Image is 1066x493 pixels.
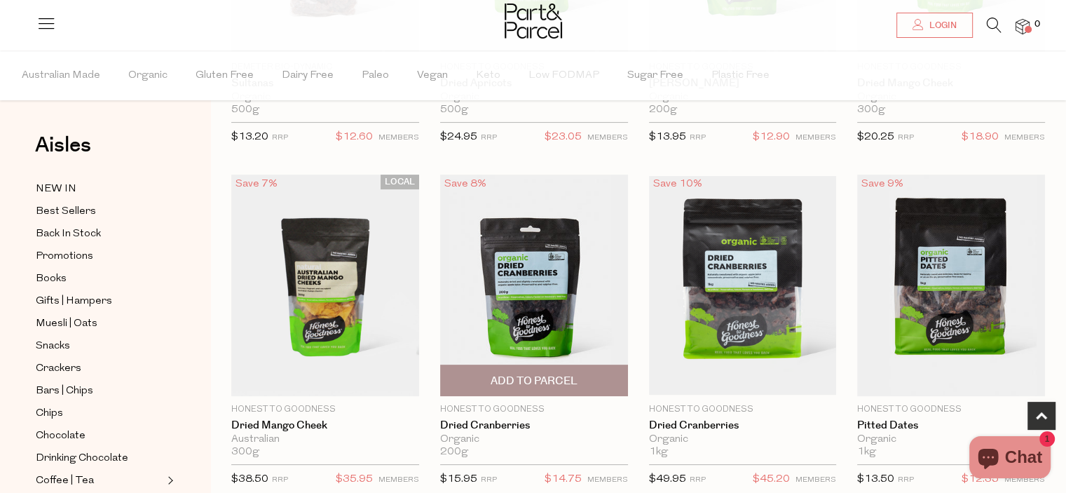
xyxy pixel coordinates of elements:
a: Best Sellers [36,203,163,220]
span: Paleo [362,51,389,100]
span: 200g [649,104,677,116]
small: MEMBERS [587,476,628,484]
span: $20.25 [857,132,894,142]
small: MEMBERS [587,134,628,142]
span: $35.95 [336,471,373,489]
span: $12.90 [753,128,790,147]
small: RRP [272,134,288,142]
span: $14.75 [545,471,582,489]
span: $12.35 [962,471,999,489]
a: Dried Cranberries [440,419,628,432]
small: MEMBERS [378,476,419,484]
img: Dried Mango Cheek [231,175,419,396]
img: Part&Parcel [505,4,562,39]
span: $12.60 [336,128,373,147]
div: Australian [231,433,419,446]
span: 500g [440,104,468,116]
a: Coffee | Tea [36,472,163,489]
span: Vegan [417,51,448,100]
span: 300g [231,446,259,459]
span: Promotions [36,248,93,265]
a: Gifts | Hampers [36,292,163,310]
p: Honest to Goodness [440,403,628,416]
span: LOCAL [381,175,419,189]
span: $13.50 [857,474,894,485]
div: Organic [649,433,837,446]
span: $45.20 [753,471,790,489]
span: 500g [231,104,259,116]
span: Low FODMAP [528,51,599,100]
span: Plastic Free [711,51,770,100]
small: RRP [898,476,914,484]
span: Dairy Free [282,51,334,100]
a: Books [36,270,163,288]
span: Gluten Free [196,51,254,100]
span: Best Sellers [36,203,96,220]
small: MEMBERS [795,134,836,142]
a: Bars | Chips [36,382,163,400]
a: Muesli | Oats [36,315,163,332]
span: Keto [476,51,500,100]
img: Pitted Dates [857,175,1045,396]
img: Dried Cranberries [649,176,837,395]
a: Aisles [35,135,91,170]
span: Coffee | Tea [36,473,94,489]
span: Organic [128,51,168,100]
span: $24.95 [440,132,477,142]
a: Chips [36,405,163,422]
small: MEMBERS [1004,134,1045,142]
a: Crackers [36,360,163,377]
span: Chocolate [36,428,86,445]
span: $38.50 [231,474,268,485]
span: Back In Stock [36,226,101,243]
span: Bars | Chips [36,383,93,400]
span: Add To Parcel [491,374,578,389]
div: Save 7% [231,175,282,194]
span: Chips [36,405,63,422]
span: Snacks [36,338,70,355]
div: Save 8% [440,175,491,194]
span: Aisles [35,130,91,161]
span: Muesli | Oats [36,316,97,332]
small: MEMBERS [378,134,419,142]
a: Login [896,13,973,38]
a: Snacks [36,337,163,355]
a: 0 [1016,19,1030,34]
a: Drinking Chocolate [36,450,163,467]
div: Organic [440,433,628,446]
button: Expand/Collapse Coffee | Tea [164,472,174,489]
div: Save 9% [857,175,908,194]
span: $23.05 [545,128,582,147]
span: $15.95 [440,474,477,485]
span: $18.90 [962,128,999,147]
span: 200g [440,446,468,459]
p: Honest to Goodness [231,403,419,416]
span: $13.20 [231,132,268,142]
small: RRP [898,134,914,142]
p: Honest to Goodness [857,403,1045,416]
small: RRP [690,134,706,142]
a: Chocolate [36,427,163,445]
span: Sugar Free [627,51,683,100]
span: 1kg [649,446,668,459]
small: RRP [690,476,706,484]
span: $13.95 [649,132,686,142]
button: Add To Parcel [440,365,628,396]
small: RRP [481,134,497,142]
span: 1kg [857,446,876,459]
small: MEMBERS [795,476,836,484]
div: Organic [857,433,1045,446]
p: Honest to Goodness [649,403,837,416]
small: RRP [272,476,288,484]
span: Australian Made [22,51,100,100]
span: NEW IN [36,181,76,198]
span: Login [926,20,957,32]
span: Gifts | Hampers [36,293,112,310]
a: Pitted Dates [857,419,1045,432]
a: NEW IN [36,180,163,198]
img: Dried Cranberries [440,175,628,396]
span: $49.95 [649,474,686,485]
inbox-online-store-chat: Shopify online store chat [965,436,1055,482]
span: 0 [1031,18,1044,31]
a: Back In Stock [36,225,163,243]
